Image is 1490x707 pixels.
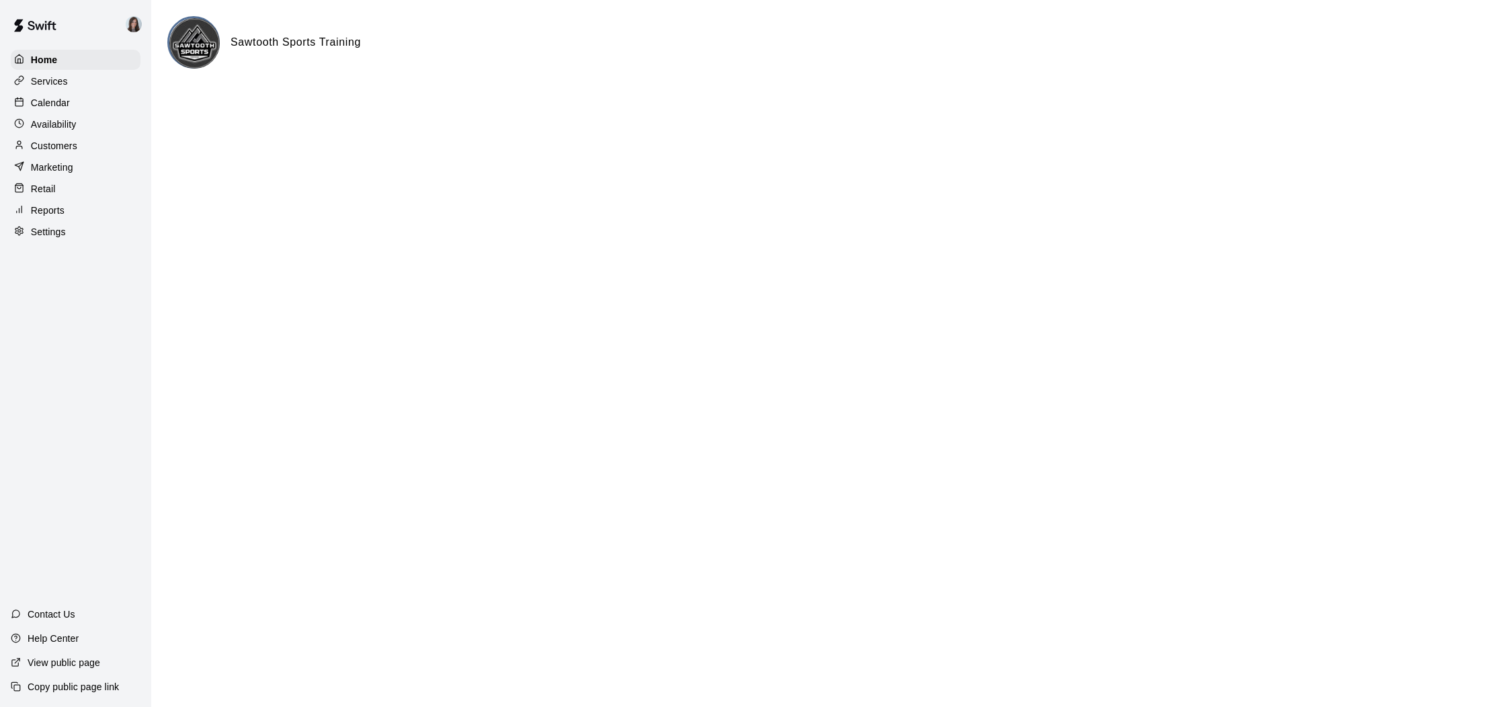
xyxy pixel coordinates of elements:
[28,656,100,669] p: View public page
[31,96,70,110] p: Calendar
[28,608,75,621] p: Contact Us
[31,118,77,131] p: Availability
[11,222,140,242] a: Settings
[123,11,151,38] div: Renee Ramos
[11,157,140,177] a: Marketing
[31,161,73,174] p: Marketing
[11,93,140,113] a: Calendar
[11,179,140,199] a: Retail
[28,632,79,645] p: Help Center
[28,680,119,694] p: Copy public page link
[31,53,58,67] p: Home
[126,16,142,32] img: Renee Ramos
[11,114,140,134] a: Availability
[11,136,140,156] a: Customers
[11,71,140,91] a: Services
[231,34,361,51] h6: Sawtooth Sports Training
[11,50,140,70] a: Home
[31,225,66,239] p: Settings
[31,75,68,88] p: Services
[31,204,65,217] p: Reports
[11,200,140,220] a: Reports
[31,139,77,153] p: Customers
[31,182,56,196] p: Retail
[169,18,220,69] img: Sawtooth Sports Training logo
